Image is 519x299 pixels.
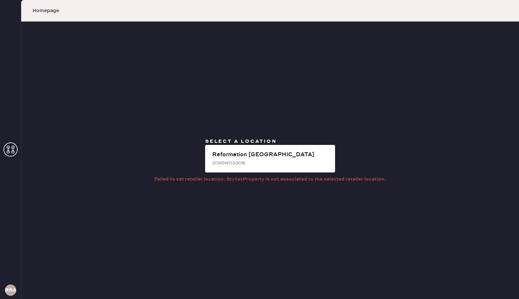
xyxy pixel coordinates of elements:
[205,138,277,145] span: Select a location
[32,7,59,14] span: Homepage
[212,159,329,167] div: 2069403308
[154,175,386,183] div: Failed to set retailer location. StylistProperty is not associated to the selected retailer locat...
[212,151,329,159] div: Reformation [GEOGRAPHIC_DATA]
[5,288,16,293] h3: RRA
